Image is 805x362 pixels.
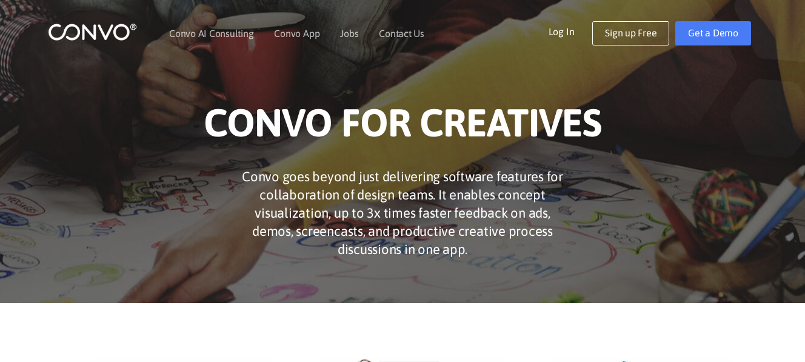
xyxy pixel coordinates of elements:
h1: CONVO FOR CREATIVES [66,99,739,155]
p: Convo goes beyond just delivering software features for collaboration of design teams. It enables... [239,167,566,258]
a: Contact Us [379,28,424,38]
img: logo_1.png [48,22,137,41]
a: Convo AI Consulting [169,28,253,38]
a: Convo App [274,28,319,38]
a: Jobs [340,28,358,38]
a: Sign up Free [592,21,669,45]
a: Get a Demo [675,21,751,45]
a: Log In [549,21,593,41]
